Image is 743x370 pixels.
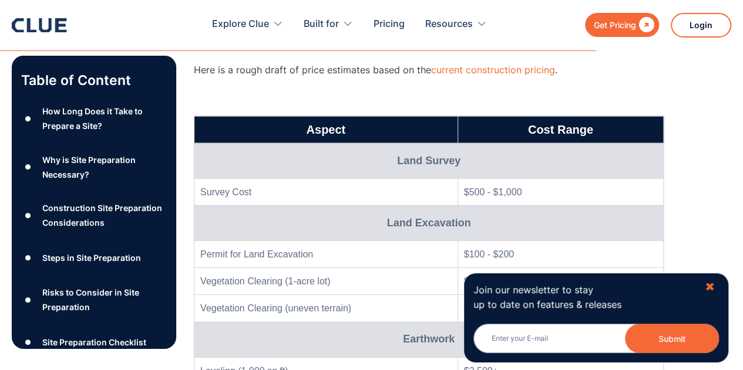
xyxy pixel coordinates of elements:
[194,322,664,357] td: Earthwork
[42,104,167,133] div: How Long Does it Take to Prepare a Site?
[585,13,659,37] a: Get Pricing
[21,152,167,182] a: ●Why is Site Preparation Necessary?
[21,158,35,176] div: ●
[21,110,35,128] div: ●
[194,295,458,322] td: Vegetation Clearing (uneven terrain)
[705,280,715,294] div: ✖
[636,18,654,32] div: 
[671,13,731,38] a: Login
[304,6,339,43] div: Built for
[458,295,663,322] td: $6,750
[473,324,719,353] input: Enter your E-mail
[42,285,167,314] div: Risks to Consider in Site Preparation
[194,268,458,295] td: Vegetation Clearing (1-acre lot)
[425,6,473,43] div: Resources
[374,6,405,43] a: Pricing
[21,333,167,351] a: ●Site Preparation Checklist
[21,71,167,90] p: Table of Content
[194,116,458,143] th: Aspect
[21,285,167,314] a: ●Risks to Consider in Site Preparation
[431,64,555,76] a: current construction pricing
[21,249,35,266] div: ●
[194,143,664,178] td: Land Survey
[473,283,694,312] p: Join our newsletter to stay up to date on features & releases
[21,333,35,351] div: ●
[212,6,283,43] div: Explore Clue
[458,178,663,205] td: $500 - $1,000
[458,116,663,143] th: Cost Range
[425,6,487,43] div: Resources
[594,18,636,32] div: Get Pricing
[42,335,146,349] div: Site Preparation Checklist
[212,6,269,43] div: Explore Clue
[194,89,664,104] p: ‍
[458,240,663,267] td: $100 - $200
[21,206,35,224] div: ●
[21,291,35,308] div: ●
[21,249,167,266] a: ●Steps in Site Preparation
[194,205,664,240] td: Land Excavation
[194,178,458,205] td: Survey Cost
[42,152,167,182] div: Why is Site Preparation Necessary?
[458,268,663,295] td: $1,000 - $5,000
[21,201,167,230] a: ●Construction Site Preparation Considerations
[194,240,458,267] td: Permit for Land Excavation
[42,201,167,230] div: Construction Site Preparation Considerations
[194,63,664,77] p: Here is a rough draft of price estimates based on the .
[625,324,719,353] button: Submit
[21,104,167,133] a: ●How Long Does it Take to Prepare a Site?
[42,250,141,265] div: Steps in Site Preparation
[304,6,353,43] div: Built for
